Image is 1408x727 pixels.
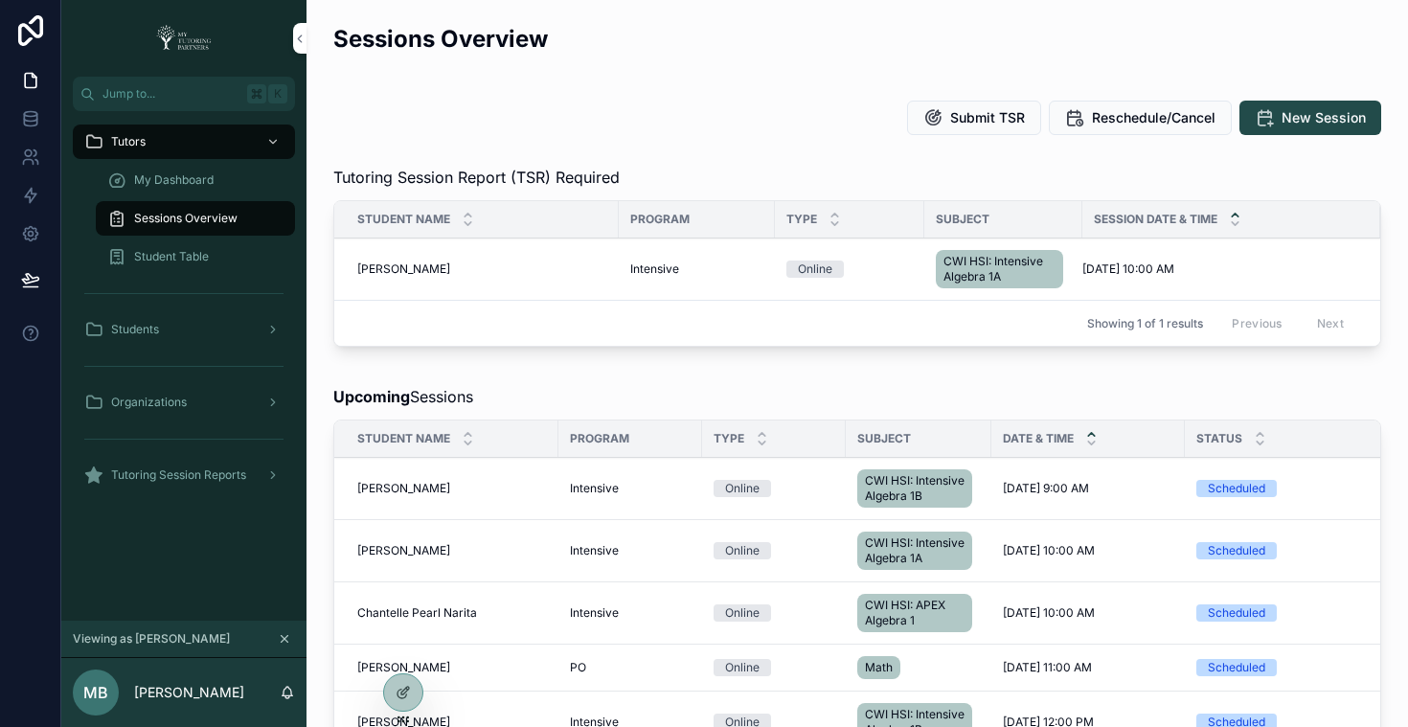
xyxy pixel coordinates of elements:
span: Subject [936,212,989,227]
div: Scheduled [1208,542,1265,559]
span: [PERSON_NAME] [357,660,450,675]
span: My Dashboard [134,172,214,188]
h2: Sessions Overview [333,23,548,55]
span: K [270,86,285,102]
a: Sessions Overview [96,201,295,236]
span: Program [570,431,629,446]
span: Date & Time [1003,431,1074,446]
div: Online [725,542,760,559]
span: [PERSON_NAME] [357,261,450,277]
span: MB [83,681,108,704]
span: Submit TSR [950,108,1025,127]
span: Intensive [630,261,679,277]
span: CWI HSI: Intensive Algebra 1A [943,254,1056,284]
span: Tutoring Session Report (TSR) Required [333,166,620,189]
a: Students [73,312,295,347]
span: Organizations [111,395,187,410]
span: Student Table [134,249,209,264]
a: Tutoring Session Reports [73,458,295,492]
span: [DATE] 10:00 AM [1003,605,1095,621]
span: Intensive [570,481,619,496]
span: Type [714,431,744,446]
div: Scheduled [1208,659,1265,676]
span: Students [111,322,159,337]
span: Program [630,212,690,227]
span: Chantelle Pearl Narita [357,605,477,621]
div: Online [725,604,760,622]
div: Online [798,261,832,278]
button: New Session [1239,101,1381,135]
span: PO [570,660,586,675]
span: CWI HSI: Intensive Algebra 1B [865,473,965,504]
span: CWI HSI: APEX Algebra 1 [865,598,965,628]
span: [DATE] 10:00 AM [1003,543,1095,558]
button: Reschedule/Cancel [1049,101,1232,135]
span: Status [1196,431,1242,446]
span: Reschedule/Cancel [1092,108,1215,127]
span: Sessions Overview [134,211,238,226]
span: Viewing as [PERSON_NAME] [73,631,230,647]
span: CWI HSI: Intensive Algebra 1A [865,535,965,566]
a: Organizations [73,385,295,420]
span: Student Name [357,212,450,227]
span: Type [786,212,817,227]
span: Sessions [333,385,473,408]
span: Session Date & Time [1094,212,1217,227]
a: Tutors [73,125,295,159]
span: [PERSON_NAME] [357,481,450,496]
button: Submit TSR [907,101,1041,135]
span: [PERSON_NAME] [357,543,450,558]
span: Intensive [570,605,619,621]
span: New Session [1282,108,1366,127]
div: Online [725,659,760,676]
span: Showing 1 of 1 results [1087,316,1203,331]
span: [DATE] 10:00 AM [1082,261,1174,277]
span: Math [865,660,893,675]
a: Student Table [96,239,295,274]
div: Scheduled [1208,604,1265,622]
span: Jump to... [102,86,239,102]
span: [DATE] 9:00 AM [1003,481,1089,496]
span: Tutors [111,134,146,149]
span: [DATE] 11:00 AM [1003,660,1092,675]
div: scrollable content [61,111,307,517]
div: Online [725,480,760,497]
a: My Dashboard [96,163,295,197]
span: Subject [857,431,911,446]
img: App logo [150,23,217,54]
span: Student Name [357,431,450,446]
span: Tutoring Session Reports [111,467,246,483]
p: [PERSON_NAME] [134,683,244,702]
div: Scheduled [1208,480,1265,497]
strong: Upcoming [333,387,410,406]
span: Intensive [570,543,619,558]
button: Jump to...K [73,77,295,111]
